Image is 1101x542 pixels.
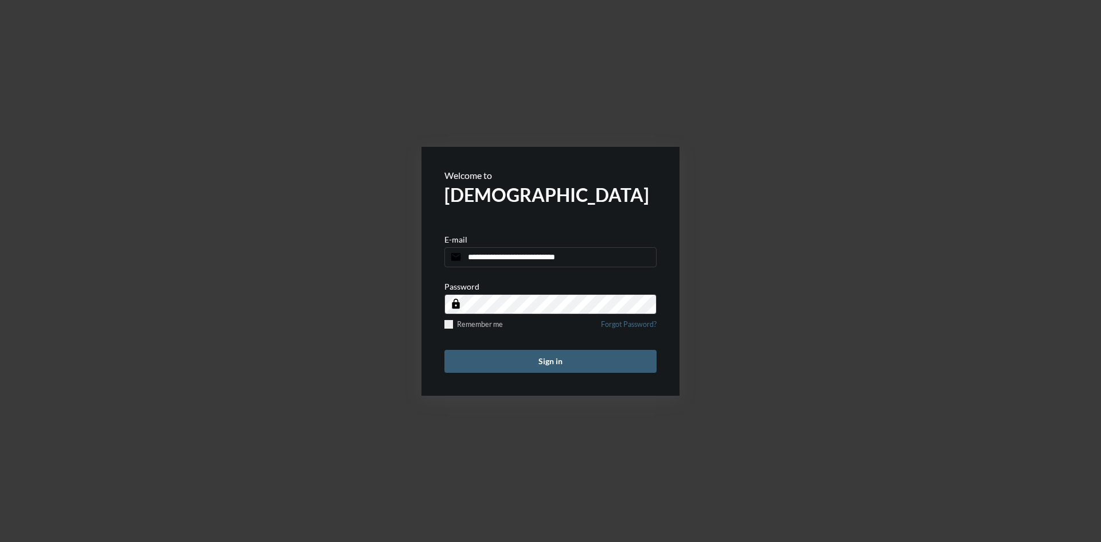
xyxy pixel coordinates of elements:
[444,350,657,373] button: Sign in
[444,235,467,244] p: E-mail
[444,184,657,206] h2: [DEMOGRAPHIC_DATA]
[444,320,503,329] label: Remember me
[444,170,657,181] p: Welcome to
[601,320,657,336] a: Forgot Password?
[444,282,479,291] p: Password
